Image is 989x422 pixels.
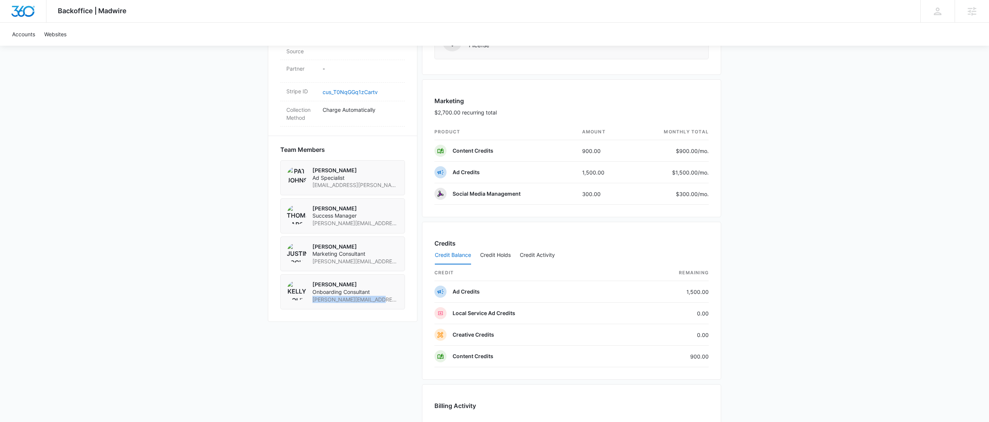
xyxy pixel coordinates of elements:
[323,65,399,73] p: -
[480,246,511,264] button: Credit Holds
[286,106,317,122] dt: Collection Method
[453,147,493,155] p: Content Credits
[434,239,456,248] h3: Credits
[312,258,399,265] span: [PERSON_NAME][EMAIL_ADDRESS][DOMAIN_NAME]
[40,23,71,46] a: Websites
[453,352,493,360] p: Content Credits
[287,205,306,224] img: Thomas Baron
[58,7,127,15] span: Backoffice | Madwire
[629,346,709,367] td: 900.00
[280,145,325,154] span: Team Members
[312,250,399,258] span: Marketing Consultant
[8,23,40,46] a: Accounts
[312,174,399,182] span: Ad Specialist
[520,246,555,264] button: Credit Activity
[576,124,631,140] th: amount
[434,265,629,281] th: credit
[698,148,709,154] span: /mo.
[453,309,515,317] p: Local Service Ad Credits
[312,220,399,227] span: [PERSON_NAME][EMAIL_ADDRESS][PERSON_NAME][DOMAIN_NAME]
[629,303,709,324] td: 0.00
[629,265,709,281] th: Remaining
[434,96,497,105] h3: Marketing
[323,89,378,95] a: cus_T0NqGGq1zCartv
[286,87,317,95] dt: Stripe ID
[698,191,709,197] span: /mo.
[286,39,317,55] dt: Lead Source
[576,140,631,162] td: 900.00
[287,167,306,186] img: Pat Johnson
[453,168,480,176] p: Ad Credits
[280,83,405,101] div: Stripe IDcus_T0NqGGq1zCartv
[287,281,306,300] img: Kelly Bolin
[629,324,709,346] td: 0.00
[698,169,709,176] span: /mo.
[673,190,709,198] p: $300.00
[630,124,709,140] th: monthly total
[453,288,480,295] p: Ad Credits
[434,401,709,410] h3: Billing Activity
[576,183,631,205] td: 300.00
[312,205,399,212] p: [PERSON_NAME]
[312,281,399,288] p: [PERSON_NAME]
[672,168,709,176] p: $1,500.00
[629,281,709,303] td: 1,500.00
[435,246,471,264] button: Credit Balance
[280,60,405,83] div: Partner-
[280,101,405,127] div: Collection MethodCharge Automatically
[280,35,405,60] div: Lead Source-
[312,181,399,189] span: [EMAIL_ADDRESS][PERSON_NAME][DOMAIN_NAME]
[312,296,399,303] span: [PERSON_NAME][EMAIL_ADDRESS][PERSON_NAME][DOMAIN_NAME]
[434,124,576,140] th: product
[312,243,399,250] p: [PERSON_NAME]
[287,243,306,263] img: Justin Zochniak
[453,331,494,339] p: Creative Credits
[323,106,399,114] p: Charge Automatically
[673,147,709,155] p: $900.00
[312,167,399,174] p: [PERSON_NAME]
[434,108,497,116] p: $2,700.00 recurring total
[286,65,317,73] dt: Partner
[312,212,399,220] span: Success Manager
[453,190,521,198] p: Social Media Management
[576,162,631,183] td: 1,500.00
[312,288,399,296] span: Onboarding Consultant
